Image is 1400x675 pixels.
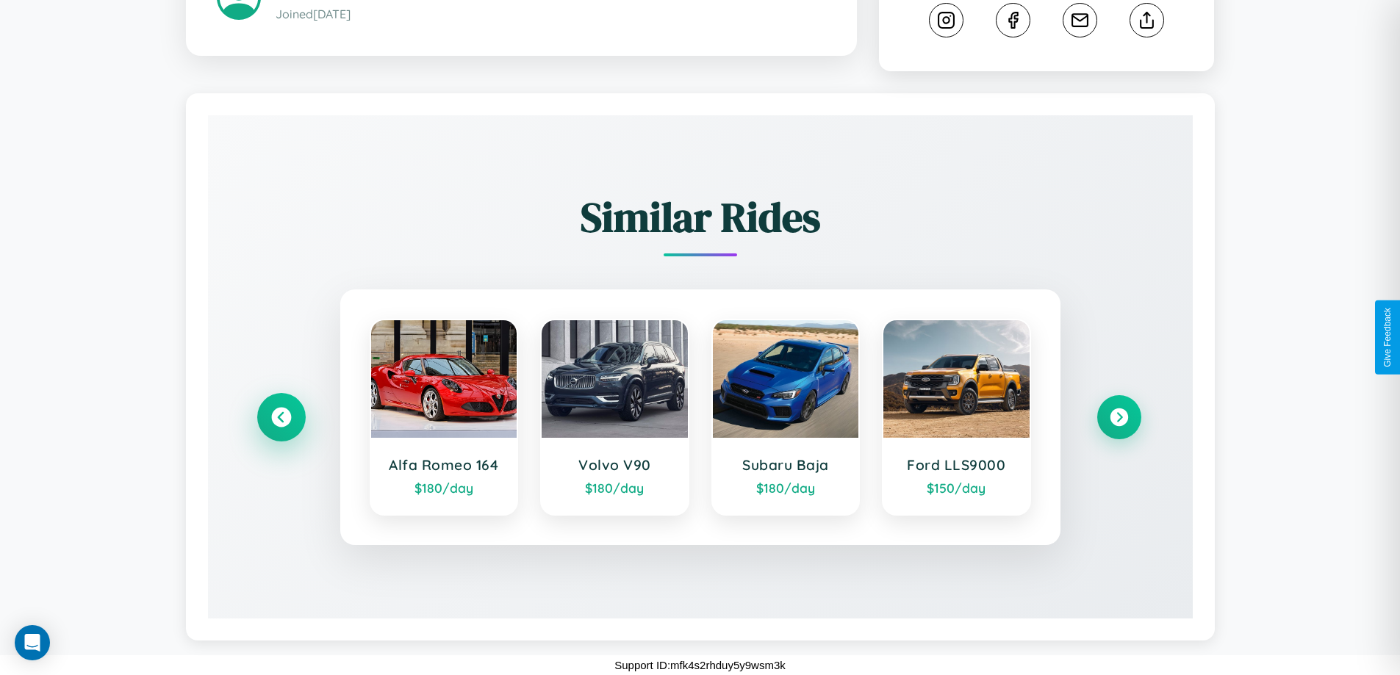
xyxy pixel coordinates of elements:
[370,319,519,516] a: Alfa Romeo 164$180/day
[556,456,673,474] h3: Volvo V90
[711,319,861,516] a: Subaru Baja$180/day
[15,625,50,660] div: Open Intercom Messenger
[1382,308,1393,367] div: Give Feedback
[540,319,689,516] a: Volvo V90$180/day
[728,456,844,474] h3: Subaru Baja
[276,4,826,25] p: Joined [DATE]
[386,456,503,474] h3: Alfa Romeo 164
[882,319,1031,516] a: Ford LLS9000$150/day
[728,480,844,496] div: $ 180 /day
[556,480,673,496] div: $ 180 /day
[898,480,1015,496] div: $ 150 /day
[898,456,1015,474] h3: Ford LLS9000
[259,189,1141,245] h2: Similar Rides
[386,480,503,496] div: $ 180 /day
[614,655,786,675] p: Support ID: mfk4s2rhduy5y9wsm3k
